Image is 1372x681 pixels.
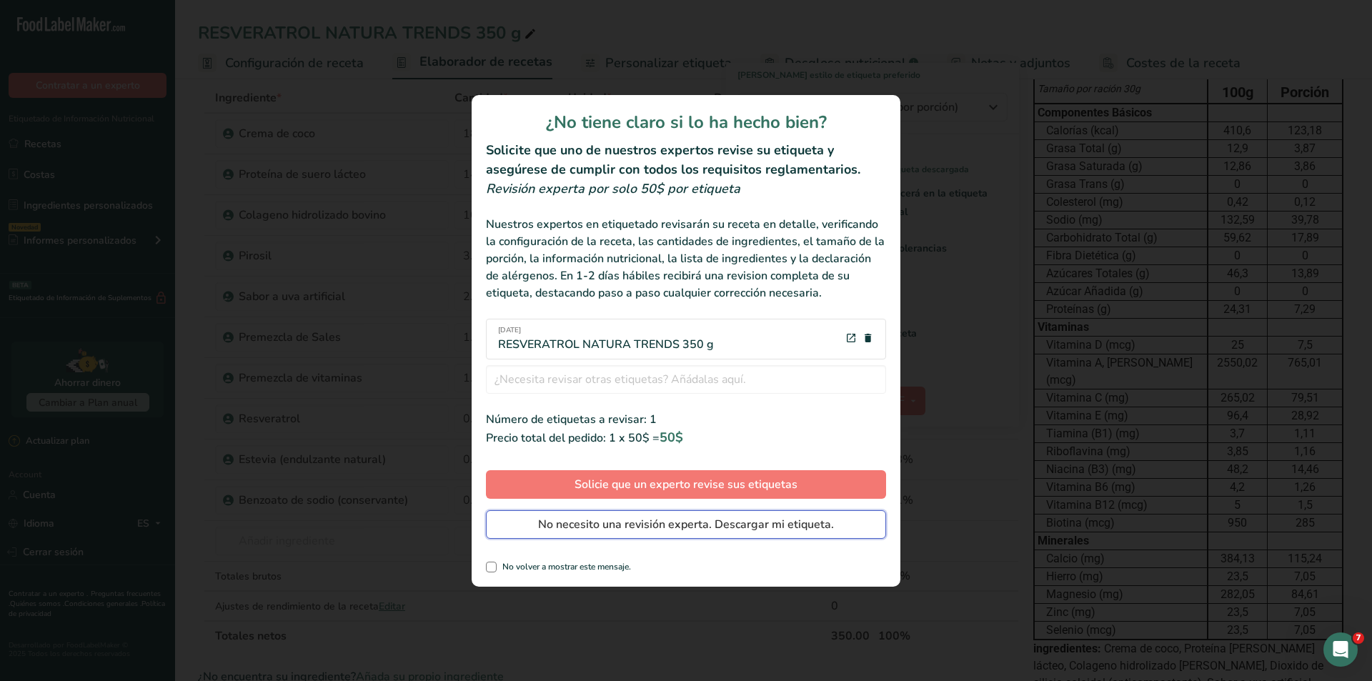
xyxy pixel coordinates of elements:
div: RESVERATROL NATURA TRENDS 350 g [498,325,714,353]
span: 50$ [660,429,683,446]
span: Solicie que un experto revise sus etiquetas [575,476,797,493]
span: 7 [1353,632,1364,644]
div: Nuestros expertos en etiquetado revisarán su receta en detalle, verificando la configuración de l... [486,216,886,302]
button: Solicie que un experto revise sus etiquetas [486,470,886,499]
span: No volver a mostrar este mensaje. [497,562,631,572]
h2: Solicite que uno de nuestros expertos revise su etiqueta y asegúrese de cumplir con todos los req... [486,141,886,179]
input: ¿Necesita revisar otras etiquetas? Añádalas aquí. [486,365,886,394]
div: Precio total del pedido: 1 x 50$ = [486,428,886,447]
iframe: Intercom live chat [1323,632,1358,667]
span: No necesito una revisión experta. Descargar mi etiqueta. [538,516,834,533]
div: Revisión experta por solo 50$ por etiqueta [486,179,886,199]
button: No necesito una revisión experta. Descargar mi etiqueta. [486,510,886,539]
span: [DATE] [498,325,714,336]
h1: ¿No tiene claro si lo ha hecho bien? [486,109,886,135]
div: Número de etiquetas a revisar: 1 [486,411,886,428]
